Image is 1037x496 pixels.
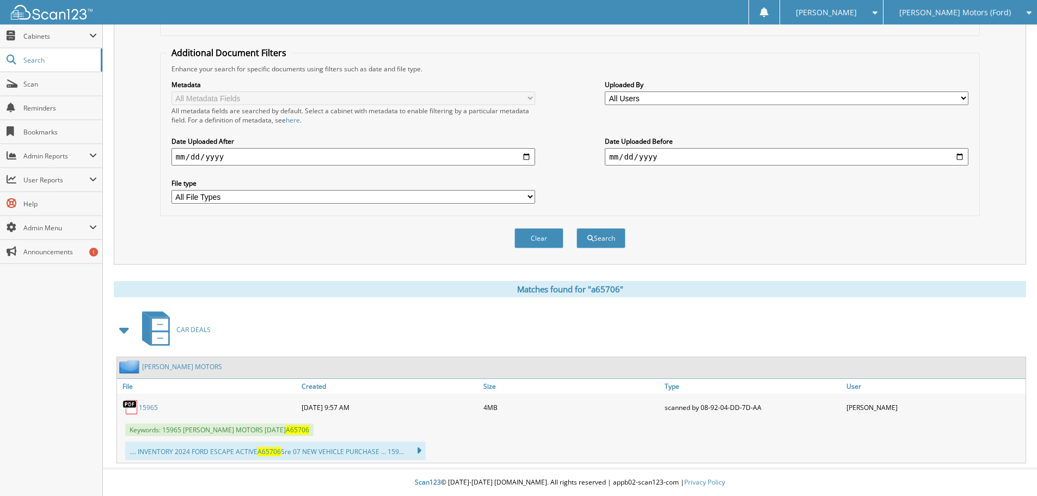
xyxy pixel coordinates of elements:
[136,308,211,351] a: CAR DEALS
[299,379,481,394] a: Created
[23,127,97,137] span: Bookmarks
[576,228,625,248] button: Search
[171,179,535,188] label: File type
[23,56,95,65] span: Search
[605,148,968,166] input: end
[684,477,725,487] a: Privacy Policy
[23,223,89,232] span: Admin Menu
[844,396,1026,418] div: [PERSON_NAME]
[23,103,97,113] span: Reminders
[23,247,97,256] span: Announcements
[23,175,89,185] span: User Reports
[125,424,314,436] span: Keywords: 15965 [PERSON_NAME] MOTORS [DATE]
[286,115,300,125] a: here
[899,9,1011,16] span: [PERSON_NAME] Motors (Ford)
[171,148,535,166] input: start
[166,47,292,59] legend: Additional Document Filters
[117,379,299,394] a: File
[415,477,441,487] span: Scan123
[257,447,281,456] span: A65706
[514,228,563,248] button: Clear
[171,80,535,89] label: Metadata
[481,396,662,418] div: 4MB
[171,137,535,146] label: Date Uploaded After
[286,425,309,434] span: A65706
[299,396,481,418] div: [DATE] 9:57 AM
[176,325,211,334] span: CAR DEALS
[89,248,98,256] div: 1
[114,281,1026,297] div: Matches found for "a65706"
[166,64,974,74] div: Enhance your search for specific documents using filters such as date and file type.
[119,360,142,373] img: folder2.png
[23,151,89,161] span: Admin Reports
[662,396,844,418] div: scanned by 08-92-04-DD-7D-AA
[23,32,89,41] span: Cabinets
[605,80,968,89] label: Uploaded By
[844,379,1026,394] a: User
[11,5,93,20] img: scan123-logo-white.svg
[481,379,662,394] a: Size
[662,379,844,394] a: Type
[23,199,97,209] span: Help
[171,106,535,125] div: All metadata fields are searched by default. Select a cabinet with metadata to enable filtering b...
[605,137,968,146] label: Date Uploaded Before
[23,79,97,89] span: Scan
[122,399,139,415] img: PDF.png
[139,403,158,412] a: 15965
[142,362,222,371] a: [PERSON_NAME] MOTORS
[796,9,857,16] span: [PERSON_NAME]
[103,469,1037,496] div: © [DATE]-[DATE] [DOMAIN_NAME]. All rights reserved | appb02-scan123-com |
[125,442,426,460] div: .... INVENTORY 2024 FORD ESCAPE ACTIVE Sre 07 NEW VEHICLE PURCHASE ... 159...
